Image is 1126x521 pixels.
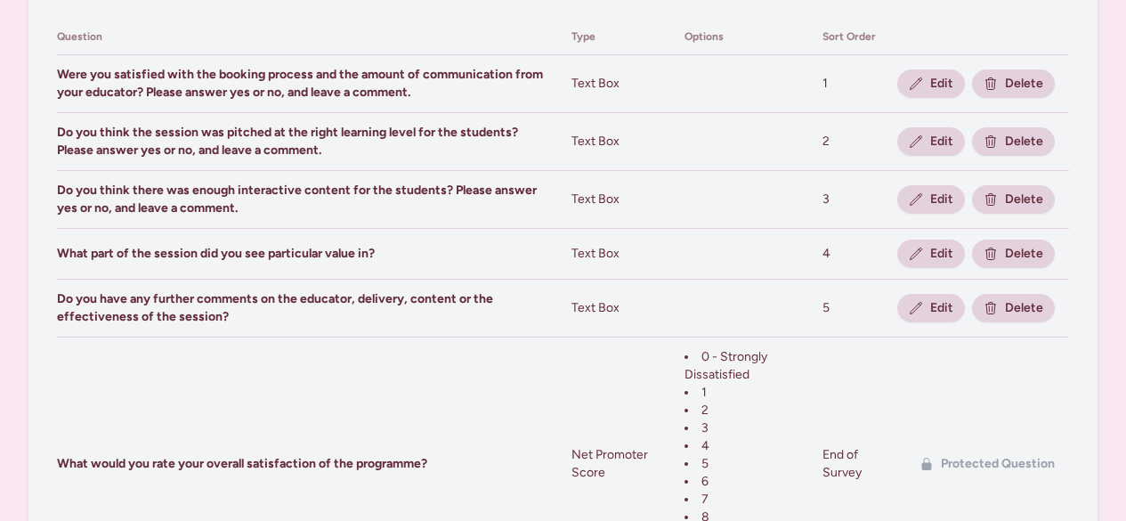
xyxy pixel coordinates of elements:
[897,127,965,156] a: Edit
[685,348,795,384] li: 0 - Strongly Dissatisfied
[941,455,1055,473] span: Protected Question
[685,419,795,437] li: 3
[557,19,670,55] th: Type
[972,69,1055,98] a: Delete
[808,19,903,55] th: Sort Order
[557,229,670,280] td: Text Box
[670,19,809,55] th: Options
[57,291,493,324] span: Do you have any further comments on the educator, delivery, content or the effectiveness of the s...
[685,455,795,473] li: 5
[822,134,830,149] span: 2
[822,447,862,480] span: End of Survey
[897,240,965,268] a: Edit
[897,69,965,98] a: Edit
[557,280,670,338] td: Text Box
[557,113,670,171] td: Text Box
[685,473,795,491] li: 6
[685,491,795,509] li: 7
[972,240,1055,268] a: Delete
[57,246,375,261] span: What part of the session did you see particular value in?
[822,300,830,315] span: 5
[897,185,965,214] a: Edit
[685,384,795,402] li: 1
[822,191,830,207] span: 3
[822,246,830,261] span: 4
[972,294,1055,322] a: Delete
[57,67,543,100] span: Were you satisfied with the booking process and the amount of communication from your educator? P...
[57,183,537,216] span: Do you think there was enough interactive content for the students? Please answer yes or no, and ...
[972,127,1055,156] a: Delete
[685,437,795,455] li: 4
[57,456,427,471] span: What would you rate your overall satisfaction of the programme?
[822,76,828,91] span: 1
[57,125,518,158] span: Do you think the session was pitched at the right learning level for the students? Please answer ...
[897,294,965,322] a: Edit
[972,185,1055,214] a: Delete
[557,55,670,113] td: Text Box
[685,402,795,419] li: 2
[557,171,670,229] td: Text Box
[57,19,557,55] th: Question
